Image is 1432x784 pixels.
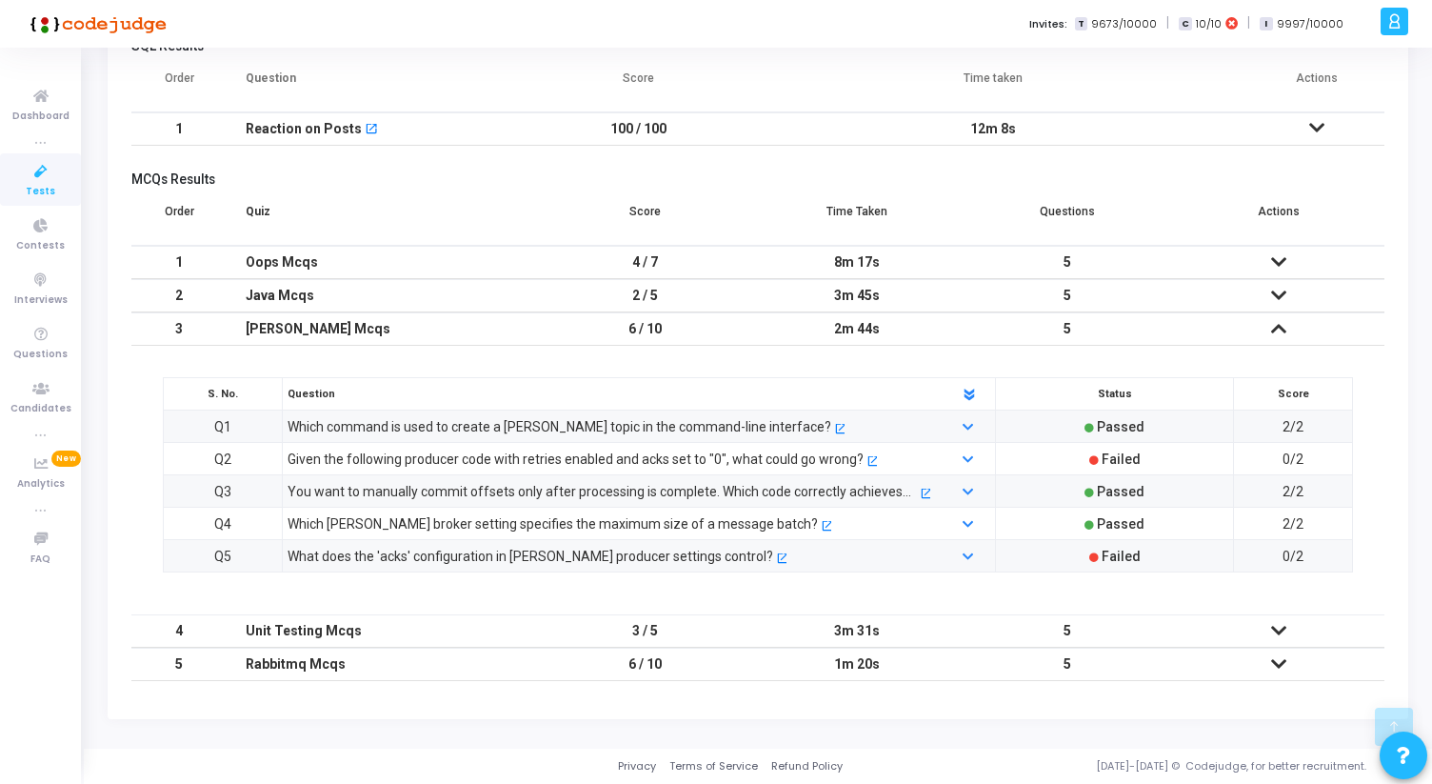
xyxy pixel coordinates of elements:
th: Status [996,378,1234,411]
mat-icon: open_in_new [834,424,845,434]
span: Analytics [17,476,65,493]
th: Question [227,59,540,112]
td: Q3 [164,475,283,508]
span: Failed [1102,452,1141,467]
img: logo [24,5,167,43]
span: Dashboard [12,109,70,125]
div: 2m 44s [770,313,944,345]
td: 5 [963,279,1174,312]
td: 4 [131,614,227,648]
span: New [51,451,81,467]
div: Unit Testing Mcqs [246,615,521,647]
div: Oops Mcqs [246,247,521,278]
td: 6 / 10 [540,648,751,681]
th: Actions [1173,192,1384,246]
span: 2/2 [1283,516,1303,532]
td: 5 [963,312,1174,346]
td: 100 / 100 [540,112,738,146]
span: I [1260,17,1272,31]
span: | [1247,13,1250,33]
th: Questions [963,192,1174,246]
span: 9997/10000 [1277,16,1343,32]
td: 5 [963,246,1174,279]
a: Privacy [618,758,656,774]
td: 2 / 5 [540,279,751,312]
h5: MCQs Results [131,171,1384,188]
td: 1 [131,246,227,279]
div: [DATE]-[DATE] © Codejudge, for better recruitment. [843,758,1408,774]
div: 1m 20s [770,649,944,680]
span: 0/2 [1283,549,1303,564]
div: Which [PERSON_NAME] broker setting specifies the maximum size of a message batch? [288,513,818,534]
mat-icon: open_in_new [920,489,930,499]
a: Terms of Service [669,758,758,774]
div: Which command is used to create a [PERSON_NAME] topic in the command-line interface? [288,416,831,437]
td: 4 / 7 [540,246,751,279]
td: Q1 [164,411,283,443]
div: 3m 45s [770,280,944,312]
td: 6 / 10 [540,312,751,346]
td: 5 [963,648,1174,681]
div: You want to manually commit offsets only after processing is complete. Which code correctly achie... [288,481,917,502]
div: Reaction on Posts [246,113,362,145]
div: [PERSON_NAME] Mcqs [246,313,521,345]
span: FAQ [30,552,50,568]
td: 12m 8s [738,112,1249,146]
span: 0/2 [1283,452,1303,467]
div: Given the following producer code with retries enabled and acks set to "0", what could go wrong? [288,449,864,470]
span: Questions [13,347,68,363]
div: Rabbitmq Mcqs [246,649,521,680]
td: Q2 [164,443,283,475]
div: 3m 31s [770,615,944,647]
div: Java Mcqs [246,280,521,312]
span: Passed [1097,516,1144,532]
span: C [1179,17,1191,31]
span: Failed [1102,549,1141,564]
span: Passed [1097,484,1144,499]
td: 3 [131,312,227,346]
td: 5 [131,648,227,681]
th: Score [540,59,738,112]
span: Contests [16,238,65,254]
td: Q4 [164,508,283,540]
th: Actions [1249,59,1384,112]
span: T [1075,17,1087,31]
td: 3 / 5 [540,614,751,648]
mat-icon: open_in_new [866,456,877,467]
td: 2 [131,279,227,312]
mat-icon: open_in_new [821,521,831,532]
th: Quiz [227,192,540,246]
th: Order [131,59,227,112]
th: Score [1234,378,1353,411]
th: Time taken [738,59,1249,112]
th: Score [540,192,751,246]
mat-icon: open_in_new [776,553,786,564]
div: What does the 'acks' configuration in [PERSON_NAME] producer settings control? [288,546,773,567]
span: Interviews [14,292,68,309]
span: Candidates [10,401,71,417]
mat-icon: open_in_new [365,124,378,137]
span: Passed [1097,419,1144,434]
span: 2/2 [1283,484,1303,499]
span: 2/2 [1283,419,1303,434]
div: 8m 17s [770,247,944,278]
td: 1 [131,112,227,146]
span: 10/10 [1196,16,1222,32]
th: Time Taken [751,192,963,246]
td: Q5 [164,540,283,573]
span: Tests [26,184,55,200]
th: Order [131,192,227,246]
th: S. No. [164,378,283,411]
span: | [1166,13,1169,33]
span: 9673/10000 [1091,16,1157,32]
td: 5 [963,614,1174,648]
a: Refund Policy [771,758,843,774]
div: Question [278,384,939,405]
label: Invites: [1029,16,1067,32]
